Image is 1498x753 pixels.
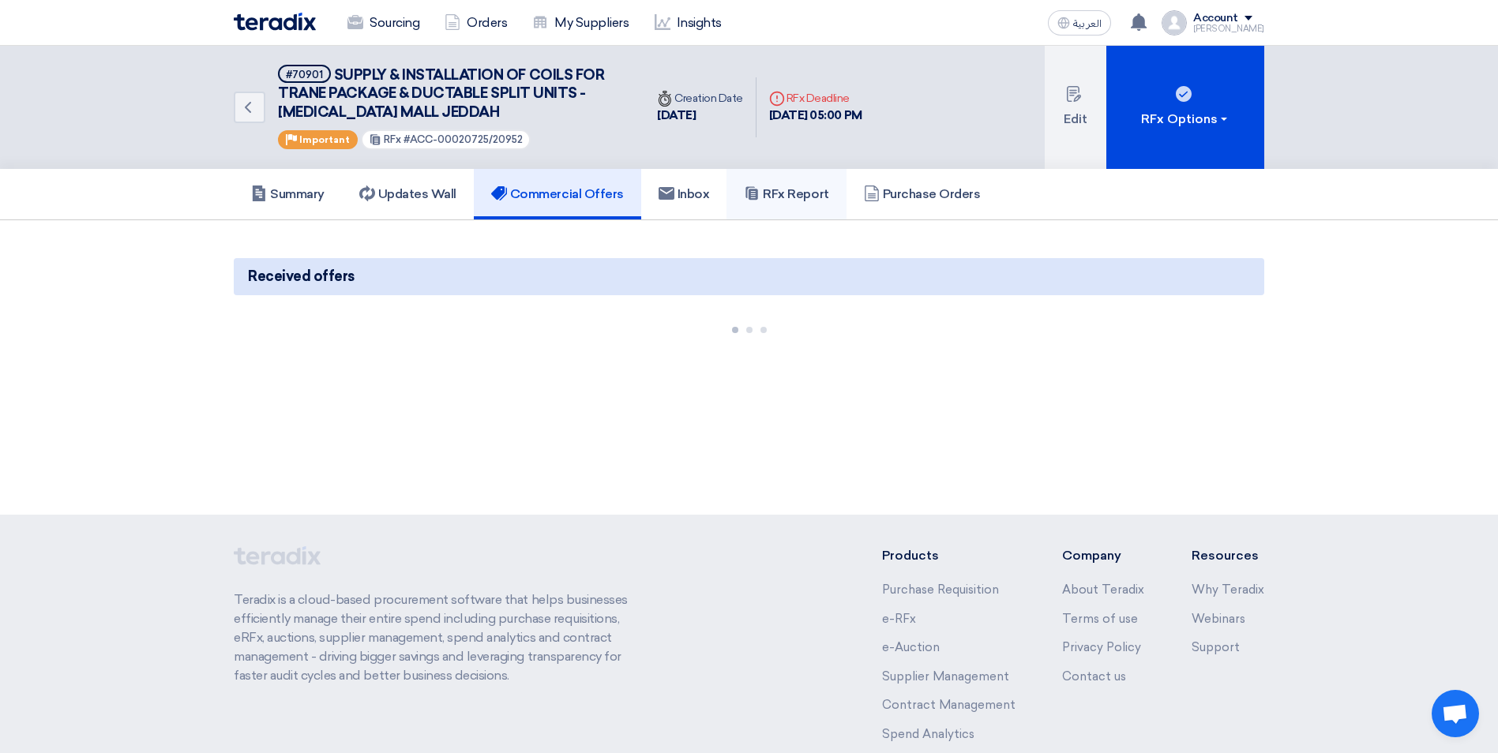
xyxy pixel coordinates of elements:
img: profile_test.png [1162,10,1187,36]
div: Account [1193,12,1238,25]
span: Received offers [248,266,355,287]
a: About Teradix [1062,583,1144,597]
a: RFx Report [726,169,846,219]
div: [PERSON_NAME] [1193,24,1264,33]
div: RFx Options [1141,110,1230,129]
a: Purchase Requisition [882,583,999,597]
p: Teradix is a cloud-based procurement software that helps businesses efficiently manage their enti... [234,590,646,685]
a: Purchase Orders [847,169,998,219]
a: Webinars [1192,612,1245,626]
div: #70901 [286,69,323,80]
h5: Summary [251,186,325,202]
a: Contract Management [882,698,1016,712]
button: Edit [1045,46,1106,169]
h5: Purchase Orders [864,186,981,202]
a: Updates Wall [342,169,474,219]
span: SUPPLY & INSTALLATION OF COILS FOR TRANE PACKAGE & DUCTABLE SPLIT UNITS - [MEDICAL_DATA] MALL JEDDAH [278,66,604,121]
a: Support [1192,640,1240,654]
a: Contact us [1062,669,1126,684]
span: RFx [384,133,401,145]
div: [DATE] 05:00 PM [769,107,862,125]
a: Terms of use [1062,612,1138,626]
a: Summary [234,169,342,219]
a: Supplier Management [882,669,1009,684]
a: Open chat [1432,690,1479,737]
a: Spend Analytics [882,727,974,741]
a: Orders [432,6,520,40]
div: RFx Deadline [769,90,862,107]
h5: Updates Wall [359,186,456,202]
span: Important [299,134,350,145]
a: e-RFx [882,612,916,626]
button: العربية [1048,10,1111,36]
img: Teradix logo [234,13,316,31]
span: #ACC-00020725/20952 [404,133,523,145]
a: Why Teradix [1192,583,1264,597]
a: My Suppliers [520,6,641,40]
h5: Commercial Offers [491,186,624,202]
h5: RFx Report [744,186,828,202]
li: Products [882,546,1016,565]
a: Insights [642,6,734,40]
a: Privacy Policy [1062,640,1141,654]
span: العربية [1073,18,1102,29]
h5: Inbox [659,186,710,202]
div: Creation Date [657,90,743,107]
a: Sourcing [335,6,432,40]
li: Resources [1192,546,1264,565]
h5: SUPPLY & INSTALLATION OF COILS FOR TRANE PACKAGE & DUCTABLE SPLIT UNITS - YASMIN MALL JEDDAH [278,65,625,122]
a: e-Auction [882,640,940,654]
a: Commercial Offers [474,169,641,219]
a: Inbox [641,169,727,219]
button: RFx Options [1106,46,1264,169]
li: Company [1062,546,1144,565]
div: [DATE] [657,107,743,125]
